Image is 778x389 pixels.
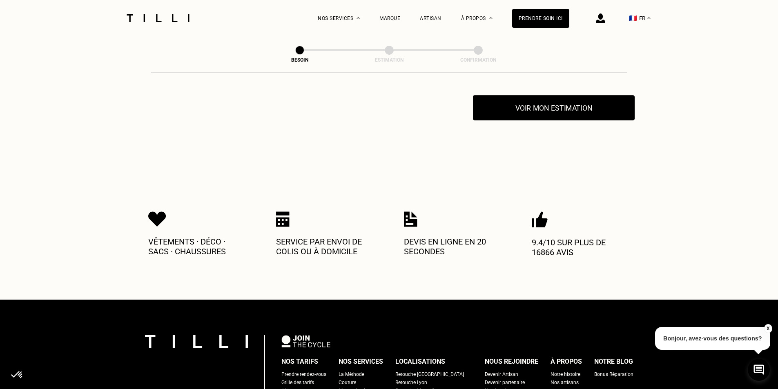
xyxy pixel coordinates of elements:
[348,57,430,63] div: Estimation
[551,378,579,387] a: Nos artisans
[281,356,318,368] div: Nos tarifs
[437,57,519,63] div: Confirmation
[276,237,374,256] p: Service par envoi de colis ou à domicile
[395,356,445,368] div: Localisations
[339,370,364,378] a: La Méthode
[485,378,525,387] a: Devenir partenaire
[596,13,605,23] img: icône connexion
[512,9,569,28] a: Prendre soin ici
[339,378,356,387] a: Couture
[647,17,651,19] img: menu déroulant
[145,335,248,348] img: logo Tilli
[655,327,770,350] p: Bonjour, avez-vous des questions?
[594,356,633,368] div: Notre blog
[551,356,582,368] div: À propos
[379,16,400,21] a: Marque
[473,95,635,120] button: Voir mon estimation
[395,378,427,387] a: Retouche Lyon
[764,324,772,333] button: X
[124,14,192,22] img: Logo du service de couturière Tilli
[629,14,637,22] span: 🇫🇷
[485,356,538,368] div: Nous rejoindre
[404,237,502,256] p: Devis en ligne en 20 secondes
[276,211,290,227] img: Icon
[281,335,330,347] img: logo Join The Cycle
[395,370,464,378] a: Retouche [GEOGRAPHIC_DATA]
[357,17,360,19] img: Menu déroulant
[259,57,341,63] div: Besoin
[404,211,417,227] img: Icon
[281,370,326,378] a: Prendre rendez-vous
[339,356,383,368] div: Nos services
[551,370,580,378] a: Notre histoire
[485,370,518,378] a: Devenir Artisan
[532,211,548,228] img: Icon
[148,211,166,227] img: Icon
[594,370,633,378] a: Bonus Réparation
[489,17,493,19] img: Menu déroulant à propos
[420,16,441,21] a: Artisan
[532,238,630,257] p: 9.4/10 sur plus de 16866 avis
[281,378,314,387] a: Grille des tarifs
[148,237,246,256] p: Vêtements · Déco · Sacs · Chaussures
